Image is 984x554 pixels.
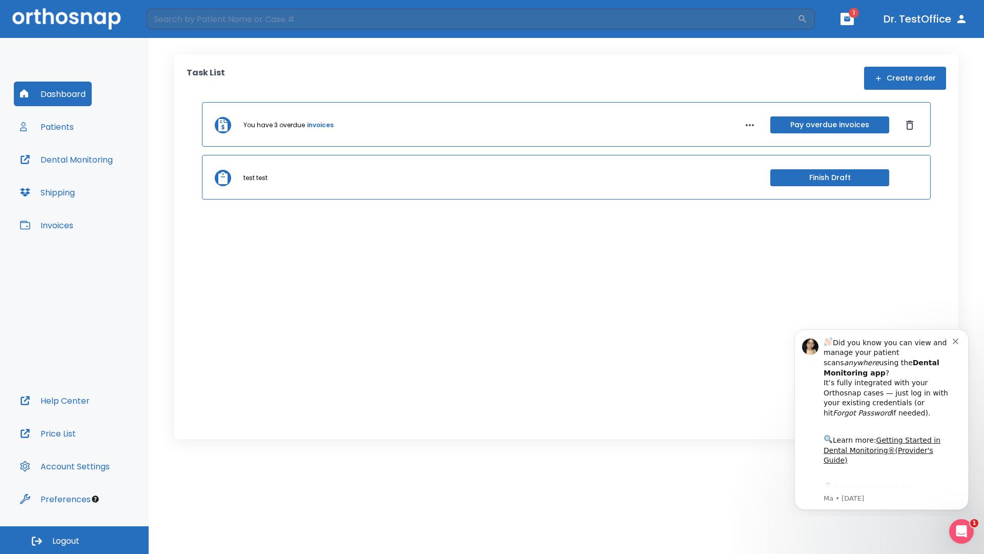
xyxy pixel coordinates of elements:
[970,519,978,527] span: 1
[45,174,174,183] p: Message from Ma, sent 5w ago
[14,388,96,413] button: Help Center
[849,8,859,18] span: 1
[243,121,305,130] p: You have 3 overdue
[14,421,82,446] button: Price List
[52,536,79,547] span: Logout
[901,117,918,133] button: Dismiss
[770,116,889,133] button: Pay overdue invoices
[14,180,81,205] button: Shipping
[14,82,92,106] button: Dashboard
[779,320,984,516] iframe: Intercom notifications message
[147,9,797,29] input: Search by Patient Name or Case #
[864,67,946,90] button: Create order
[174,16,182,24] button: Dismiss notification
[187,67,225,90] p: Task List
[949,519,974,544] iframe: Intercom live chat
[12,8,121,29] img: Orthosnap
[14,487,97,511] button: Preferences
[14,114,80,139] button: Patients
[45,161,174,213] div: Download the app: | ​ Let us know if you need help getting started!
[14,147,119,172] button: Dental Monitoring
[14,454,116,479] button: Account Settings
[770,169,889,186] button: Finish Draft
[879,10,972,28] button: Dr. TestOffice
[14,213,79,238] button: Invoices
[45,164,136,182] a: App Store
[307,121,334,130] a: invoices
[243,173,268,183] p: test test
[91,494,100,504] div: Tooltip anchor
